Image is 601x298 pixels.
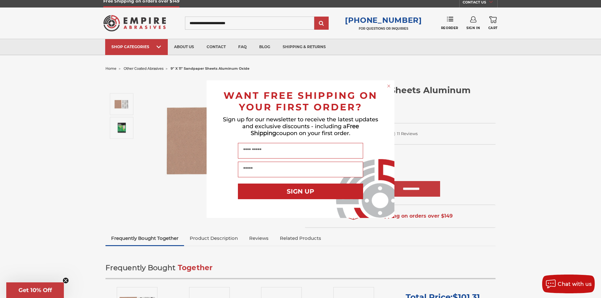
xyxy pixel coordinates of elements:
[223,116,378,137] span: Sign up for our newsletter to receive the latest updates and exclusive discounts - including a co...
[558,281,592,287] span: Chat with us
[386,83,392,89] button: Close dialog
[223,90,378,113] span: WANT FREE SHIPPING ON YOUR FIRST ORDER?
[251,123,359,137] span: Free Shipping
[542,275,595,293] button: Chat with us
[238,184,363,199] button: SIGN UP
